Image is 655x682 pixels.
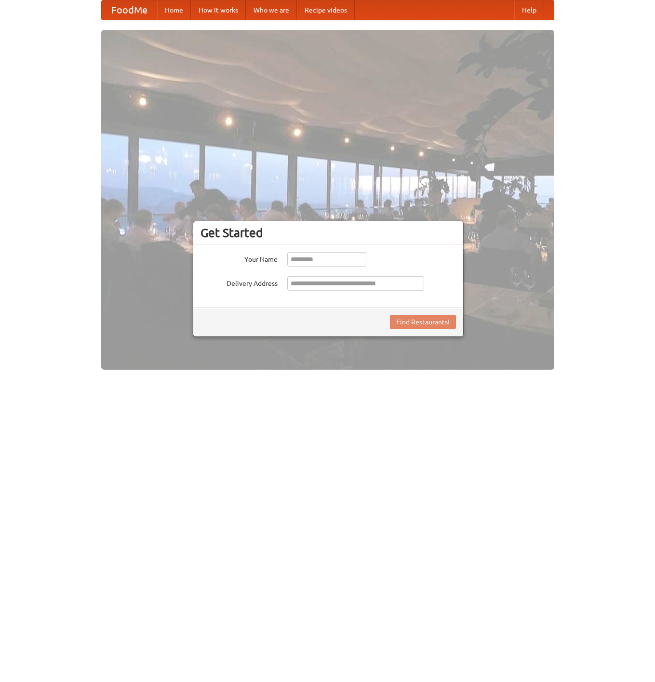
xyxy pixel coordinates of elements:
[157,0,191,20] a: Home
[201,276,278,288] label: Delivery Address
[191,0,246,20] a: How it works
[102,0,157,20] a: FoodMe
[297,0,355,20] a: Recipe videos
[514,0,544,20] a: Help
[390,315,456,329] button: Find Restaurants!
[201,252,278,264] label: Your Name
[246,0,297,20] a: Who we are
[201,226,456,240] h3: Get Started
